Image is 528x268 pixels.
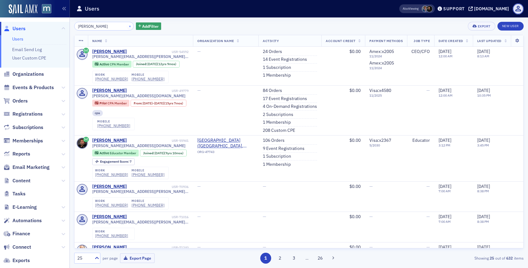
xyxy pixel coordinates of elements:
[197,150,254,156] div: ORG-47743
[13,194,104,200] div: Event Creation
[369,137,391,143] span: Visa : x2367
[3,137,43,144] a: Memberships
[120,253,155,263] button: Export Page
[90,10,103,22] img: Profile image for Aidan
[369,66,403,70] span: 11 / 2024
[349,214,361,219] span: $0.00
[443,6,465,12] div: Support
[3,84,54,91] a: Events & Products
[12,164,50,171] span: Email Marketing
[477,88,490,93] span: [DATE]
[505,255,514,261] strong: 632
[132,73,165,77] div: mobile
[477,143,489,147] time: 3:45 PM
[3,217,42,224] a: Automations
[154,101,164,105] span: [DATE]
[92,214,127,220] div: [PERSON_NAME]
[263,154,291,159] a: 1 Subscription
[3,71,44,78] a: Organizations
[369,93,403,98] span: 11 / 2025
[263,39,279,43] span: Activity
[95,77,128,81] div: [PHONE_NUMBER]
[136,62,148,66] span: Joined :
[3,164,50,171] a: Email Marketing
[95,233,128,238] a: [PHONE_NUMBER]
[497,22,524,31] a: New User
[3,25,26,32] a: Users
[97,123,130,128] div: [PHONE_NUMBER]
[414,39,430,43] span: Job Type
[3,111,43,117] a: Registrations
[197,184,201,189] span: —
[147,62,176,66] div: (12yrs 9mos)
[197,88,201,93] span: —
[128,246,189,250] div: USR-71240
[468,22,495,31] button: Export
[92,245,127,250] a: [PERSON_NAME]
[403,7,409,11] div: Also
[92,39,102,43] span: Name
[95,199,128,203] div: work
[127,23,133,29] button: ×
[477,49,490,54] span: [DATE]
[132,199,165,203] div: mobile
[41,194,83,219] button: Messages
[3,151,30,157] a: Reports
[263,184,266,189] span: —
[369,54,403,58] span: 11 / 2024
[3,257,30,264] a: Exports
[411,49,430,55] div: CEO/CFO
[315,253,326,264] button: 26
[263,112,293,117] a: 2 Subscriptions
[133,61,180,68] div: Joined: 2012-12-17 00:00:00
[99,210,109,214] span: Help
[28,94,64,101] div: [PERSON_NAME]
[92,138,127,143] a: [PERSON_NAME]
[439,54,453,58] time: 12:00 AM
[477,244,490,250] span: [DATE]
[110,151,136,155] span: Educator Member
[263,104,317,109] a: 4 On-Demand Registrations
[289,253,300,264] button: 3
[132,172,165,177] a: [PHONE_NUMBER]
[92,88,127,93] div: [PERSON_NAME]
[92,184,127,189] div: [PERSON_NAME]
[12,36,23,42] a: Users
[349,88,361,93] span: $0.00
[147,62,157,66] span: [DATE]
[263,57,307,62] a: 14 Event Registrations
[155,151,184,155] div: (9yrs 10mos)
[12,230,30,237] span: Finance
[110,62,129,66] span: CPA Member
[132,77,165,81] div: [PHONE_NUMBER]
[95,169,128,172] div: work
[468,7,511,11] button: [DOMAIN_NAME]
[439,184,451,189] span: [DATE]
[103,255,118,261] label: per page
[128,89,189,93] div: USR-49779
[489,255,495,261] strong: 25
[3,98,28,104] a: Orders
[107,10,118,21] div: Close
[6,109,118,133] div: Send us a messageWe typically reply in under 15 minutes
[12,44,112,55] p: Hi [PERSON_NAME]
[140,150,187,156] div: Joined: 2015-10-26 00:00:00
[13,121,104,127] div: We typically reply in under 15 minutes
[477,214,490,219] span: [DATE]
[12,111,43,117] span: Registrations
[95,151,136,155] a: Active Educator Member
[3,190,26,197] a: Tasks
[12,25,26,32] span: Users
[263,73,291,78] a: 1 Membership
[136,22,161,30] button: AddFilter
[12,204,37,211] span: E-Learning
[13,79,112,85] div: Recent message
[92,61,132,68] div: Active: Active: CPA Member
[349,137,361,143] span: $0.00
[274,253,285,264] button: 2
[378,255,524,261] div: Showing out of items
[12,84,54,91] span: Events & Products
[474,6,509,12] div: [DOMAIN_NAME]
[439,219,451,224] time: 7:00 AM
